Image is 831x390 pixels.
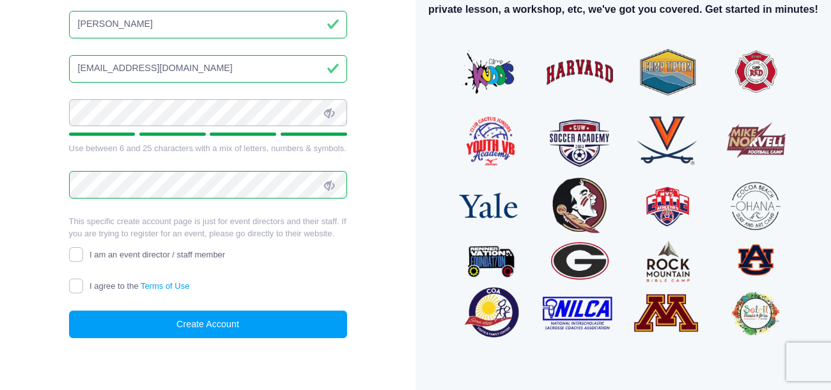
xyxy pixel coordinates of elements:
[89,250,225,259] span: I am an event director / staff member
[69,247,84,262] input: I am an event director / staff member
[141,281,190,291] a: Terms of Use
[89,281,189,291] span: I agree to the
[69,311,347,338] button: Create Account
[69,55,347,83] input: Email
[69,279,84,293] input: I agree to theTerms of Use
[69,11,347,38] input: Last Name
[69,215,347,240] p: This specific create account page is just for event directors and their staff. If you are trying ...
[69,142,347,155] div: Use between 6 and 25 characters with a mix of letters, numbers & symbols.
